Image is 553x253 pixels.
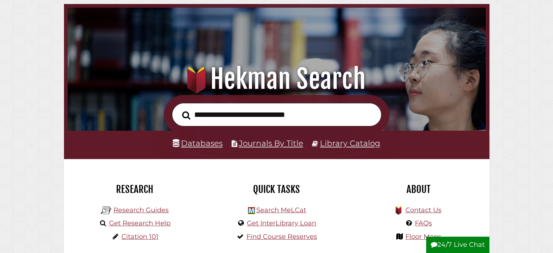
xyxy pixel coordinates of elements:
a: Search MeLCat [256,206,306,214]
a: FAQs [415,219,432,227]
a: Get Research Help [109,219,171,227]
a: Journals By Title [239,138,303,148]
h2: Research [69,183,200,195]
a: Research Guides [113,206,169,214]
img: Hekman Library Logo [248,207,255,214]
a: Contact Us [405,206,441,214]
a: Find Course Reserves [247,233,317,241]
h1: Hekman Search [76,63,477,95]
img: Hekman Library Logo [101,205,112,216]
a: Get InterLibrary Loan [247,219,316,227]
a: Citation 101 [121,233,159,241]
button: Search [179,109,194,122]
h2: Quick Tasks [211,183,342,195]
a: Floor Maps [405,233,441,241]
h2: About [353,183,484,195]
i: Search [182,111,191,119]
a: Library Catalog [320,138,380,148]
a: Databases [173,138,223,148]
